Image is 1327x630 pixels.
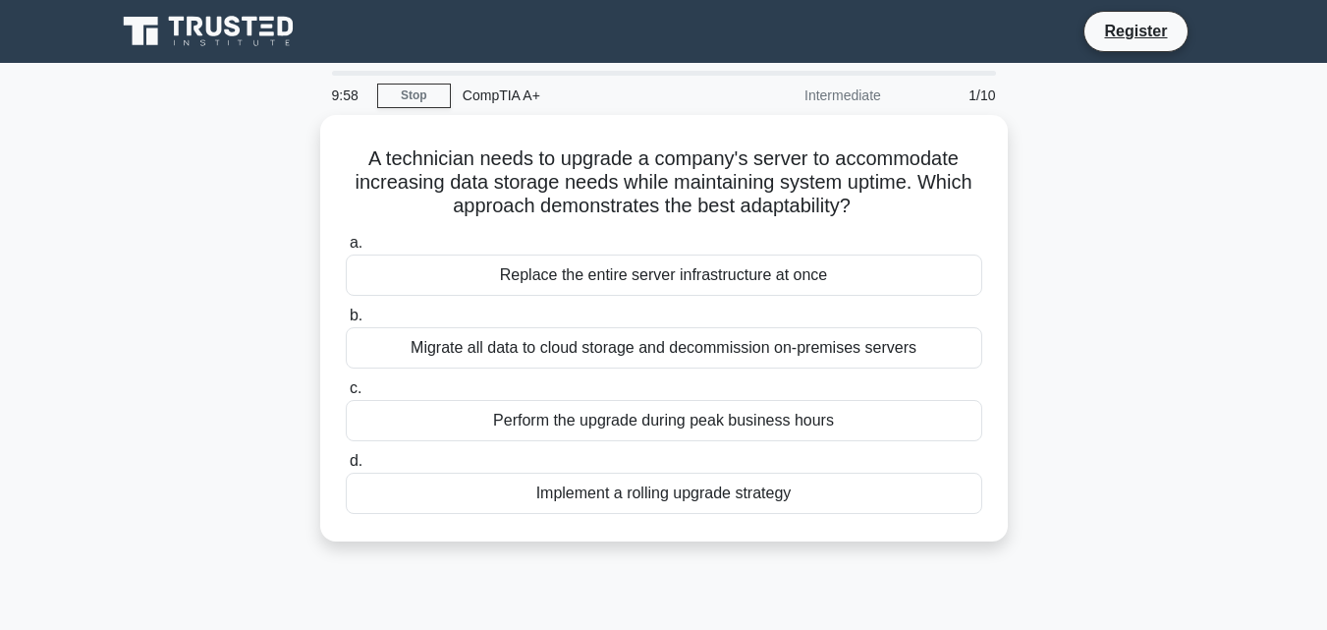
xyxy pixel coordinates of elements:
div: Replace the entire server infrastructure at once [346,255,982,296]
div: Intermediate [721,76,893,115]
span: d. [350,452,362,469]
h5: A technician needs to upgrade a company's server to accommodate increasing data storage needs whi... [344,146,984,219]
div: Migrate all data to cloud storage and decommission on-premises servers [346,327,982,369]
span: a. [350,234,362,251]
a: Register [1092,19,1179,43]
div: Perform the upgrade during peak business hours [346,400,982,441]
div: CompTIA A+ [451,76,721,115]
a: Stop [377,84,451,108]
div: Implement a rolling upgrade strategy [346,473,982,514]
span: b. [350,307,362,323]
div: 1/10 [893,76,1008,115]
span: c. [350,379,361,396]
div: 9:58 [320,76,377,115]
